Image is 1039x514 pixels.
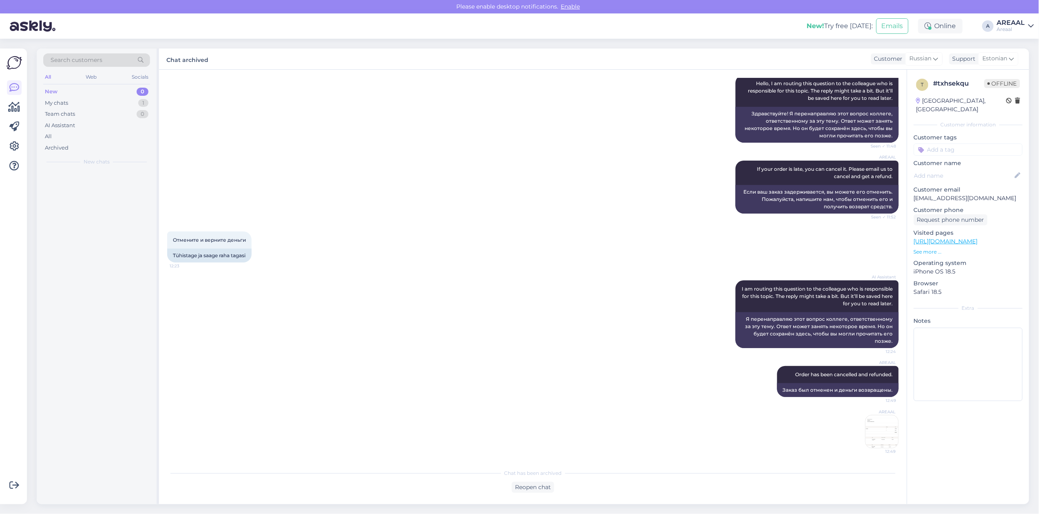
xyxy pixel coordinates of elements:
[921,82,924,88] span: t
[137,88,148,96] div: 0
[914,171,1013,180] input: Add name
[166,53,208,64] label: Chat archived
[983,54,1008,63] span: Estonian
[914,194,1023,203] p: [EMAIL_ADDRESS][DOMAIN_NAME]
[866,360,896,366] span: AREAAL
[871,55,903,63] div: Customer
[736,312,899,348] div: Я перенаправляю этот вопрос коллеге, ответственному за эту тему. Ответ может занять некоторое вре...
[914,267,1023,276] p: iPhone OS 18.5
[742,286,894,307] span: I am routing this question to the colleague who is responsible for this topic. The reply might ta...
[866,154,896,160] span: AREAAL
[167,249,252,263] div: Tühistage ja saage raha tagasi
[736,107,899,143] div: Здравствуйте! Я перенаправляю этот вопрос коллеге, ответственному за эту тему. Ответ может занять...
[914,185,1023,194] p: Customer email
[914,229,1023,237] p: Visited pages
[997,20,1034,33] a: AREAALAreaal
[866,349,896,355] span: 12:24
[865,409,896,415] span: AREAAL
[916,97,1006,114] div: [GEOGRAPHIC_DATA], [GEOGRAPHIC_DATA]
[748,80,894,101] span: Hello, I am routing this question to the colleague who is responsible for this topic. The reply m...
[865,448,896,454] span: 12:49
[45,144,69,152] div: Archived
[777,383,899,397] div: Заказ был отменен и деньги возвращены.
[51,56,102,64] span: Search customers
[914,259,1023,267] p: Operating system
[914,121,1023,128] div: Customer information
[84,72,99,82] div: Web
[933,79,984,88] div: # txhsekqu
[736,185,899,214] div: Если ваш заказ задерживается, вы можете его отменить. Пожалуйста, напишите нам, чтобы отменить ег...
[997,26,1025,33] div: Areaal
[914,133,1023,142] p: Customer tags
[45,132,52,141] div: All
[997,20,1025,26] div: AREAAL
[866,415,898,448] img: Attachment
[130,72,150,82] div: Socials
[984,79,1020,88] span: Offline
[866,397,896,404] span: 12:49
[173,237,246,243] span: Отмените и верните деньги
[949,55,976,63] div: Support
[559,3,583,10] span: Enable
[45,88,57,96] div: New
[914,317,1023,325] p: Notes
[7,55,22,71] img: Askly Logo
[914,304,1023,312] div: Extra
[914,214,988,225] div: Request phone number
[866,214,896,220] span: Seen ✓ 11:52
[504,470,562,477] span: Chat has been archived
[914,248,1023,256] p: See more ...
[138,99,148,107] div: 1
[914,159,1023,168] p: Customer name
[170,263,200,269] span: 12:23
[137,110,148,118] div: 0
[84,158,110,165] span: New chats
[918,19,963,33] div: Online
[796,371,893,377] span: Order has been cancelled and refunded.
[914,238,978,245] a: [URL][DOMAIN_NAME]
[866,274,896,280] span: AI Assistant
[512,482,554,493] div: Reopen chat
[866,143,896,149] span: Seen ✓ 11:48
[914,143,1023,156] input: Add a tag
[914,206,1023,214] p: Customer phone
[45,110,75,118] div: Team chats
[807,21,873,31] div: Try free [DATE]:
[914,288,1023,296] p: Safari 18.5
[807,22,825,30] b: New!
[45,121,75,130] div: AI Assistant
[914,279,1023,288] p: Browser
[43,72,53,82] div: All
[757,166,894,179] span: If your order is late, you can cancel it. Please email us to cancel and get a refund.
[910,54,932,63] span: Russian
[982,20,994,32] div: A
[876,18,909,34] button: Emails
[45,99,68,107] div: My chats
